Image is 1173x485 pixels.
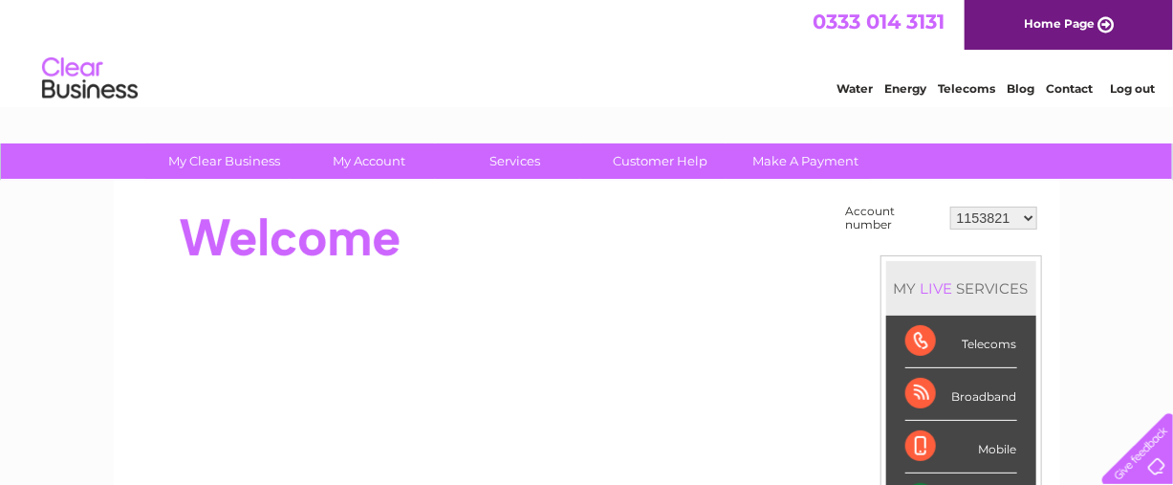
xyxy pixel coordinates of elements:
img: logo.png [41,50,139,108]
a: Log out [1110,81,1155,96]
a: Telecoms [938,81,995,96]
a: Contact [1046,81,1093,96]
a: Customer Help [581,143,739,179]
a: Make A Payment [727,143,884,179]
td: Account number [841,200,945,236]
div: MY SERVICES [886,261,1036,316]
a: Services [436,143,594,179]
a: Blog [1007,81,1034,96]
div: Telecoms [905,316,1017,368]
div: LIVE [917,279,957,298]
a: 0333 014 3131 [813,10,945,33]
a: Water [836,81,873,96]
a: Energy [884,81,926,96]
div: Broadband [905,368,1017,421]
a: My Account [291,143,448,179]
a: My Clear Business [145,143,303,179]
div: Clear Business is a trading name of Verastar Limited (registered in [GEOGRAPHIC_DATA] No. 3667643... [136,11,1039,93]
div: Mobile [905,421,1017,474]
